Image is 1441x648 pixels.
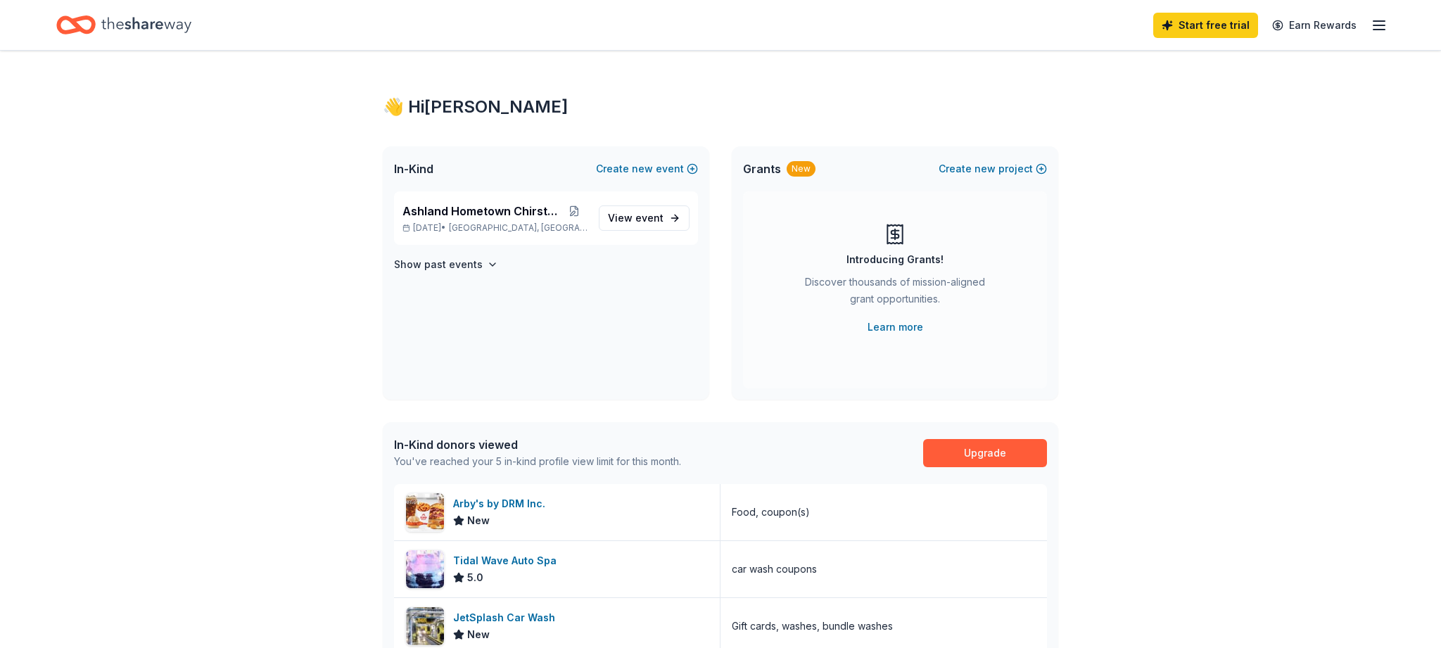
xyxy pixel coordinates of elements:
[939,160,1047,177] button: Createnewproject
[402,203,561,220] span: Ashland Hometown Chirstmas
[732,561,817,578] div: car wash coupons
[1264,13,1365,38] a: Earn Rewards
[467,569,483,586] span: 5.0
[975,160,996,177] span: new
[846,251,944,268] div: Introducing Grants!
[402,222,588,234] p: [DATE] •
[467,626,490,643] span: New
[406,607,444,645] img: Image for JetSplash Car Wash
[394,436,681,453] div: In-Kind donors viewed
[406,550,444,588] img: Image for Tidal Wave Auto Spa
[394,453,681,470] div: You've reached your 5 in-kind profile view limit for this month.
[383,96,1058,118] div: 👋 Hi [PERSON_NAME]
[453,552,562,569] div: Tidal Wave Auto Spa
[596,160,698,177] button: Createnewevent
[799,274,991,313] div: Discover thousands of mission-aligned grant opportunities.
[599,205,690,231] a: View event
[608,210,664,227] span: View
[868,319,923,336] a: Learn more
[467,512,490,529] span: New
[406,493,444,531] img: Image for Arby's by DRM Inc.
[453,609,561,626] div: JetSplash Car Wash
[453,495,551,512] div: Arby's by DRM Inc.
[56,8,191,42] a: Home
[635,212,664,224] span: event
[743,160,781,177] span: Grants
[632,160,653,177] span: new
[787,161,815,177] div: New
[394,256,483,273] h4: Show past events
[449,222,588,234] span: [GEOGRAPHIC_DATA], [GEOGRAPHIC_DATA]
[732,618,893,635] div: Gift cards, washes, bundle washes
[394,160,433,177] span: In-Kind
[394,256,498,273] button: Show past events
[1153,13,1258,38] a: Start free trial
[923,439,1047,467] a: Upgrade
[732,504,810,521] div: Food, coupon(s)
